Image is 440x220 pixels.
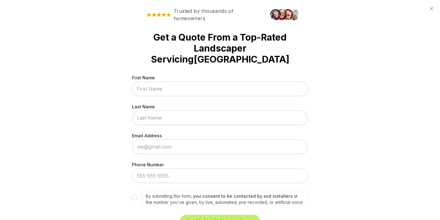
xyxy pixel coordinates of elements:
[132,168,308,183] input: 555-555-5555
[132,74,308,81] label: First Name
[132,139,308,154] input: me@gmail.com
[132,132,308,139] label: Email Address
[132,103,308,110] label: Last Name
[132,110,308,125] input: Last Name
[132,161,308,168] label: Phone Number
[142,7,266,22] span: Trusted by thousands of homeowners
[193,193,293,199] strong: you consent to be contacted by sod installers
[142,190,308,205] label: By submitting this form, at the number you've given, by live, automated, pre-recorded, or artific...
[142,32,298,65] strong: Get a Quote From a Top-Rated Landscaper Servicing [GEOGRAPHIC_DATA]
[132,81,308,96] input: First Name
